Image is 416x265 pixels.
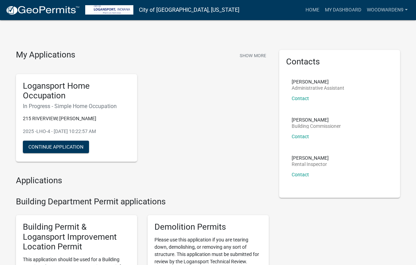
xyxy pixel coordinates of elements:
[292,79,344,84] p: [PERSON_NAME]
[292,117,341,122] p: [PERSON_NAME]
[292,124,341,129] p: Building Commissioner
[23,115,130,122] p: 215 RIVERVIEW| [PERSON_NAME]
[16,176,269,186] h4: Applications
[292,172,309,177] a: Contact
[292,134,309,139] a: Contact
[16,197,269,207] h4: Building Department Permit applications
[154,222,262,232] h5: Demolition Permits
[292,86,344,90] p: Administrative Assistant
[292,156,329,160] p: [PERSON_NAME]
[286,57,393,67] h5: Contacts
[303,3,322,17] a: Home
[322,3,364,17] a: My Dashboard
[85,5,133,15] img: City of Logansport, Indiana
[237,50,269,61] button: Show More
[16,50,75,60] h4: My Applications
[23,141,89,153] button: Continue Application
[139,4,239,16] a: City of [GEOGRAPHIC_DATA], [US_STATE]
[364,3,410,17] a: woodwarden9
[23,81,130,101] h5: Logansport Home Occupation
[23,103,130,109] h6: In Progress - Simple Home Occupation
[292,96,309,101] a: Contact
[23,222,130,252] h5: Building Permit & Logansport Improvement Location Permit
[292,162,329,167] p: Rental Inspector
[23,128,130,135] p: 2025 -LHO-4 - [DATE] 10:22:57 AM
